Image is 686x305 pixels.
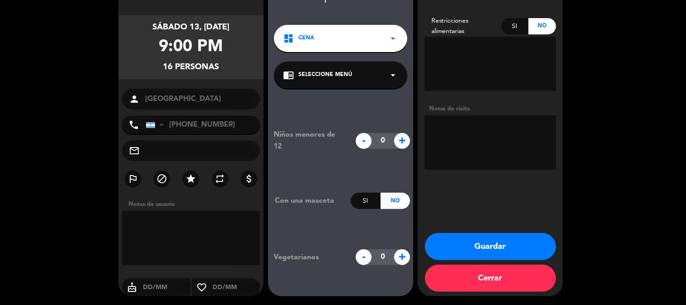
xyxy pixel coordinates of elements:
div: Notas de usuario [124,200,264,209]
div: Argentina: +54 [146,116,167,133]
input: DD/MM [142,282,190,293]
i: outlined_flag [128,173,138,184]
div: Niños menores de 12 [267,129,351,152]
span: - [356,249,372,265]
button: Cerrar [425,265,556,292]
i: attach_money [244,173,255,184]
div: Si [501,18,529,34]
span: - [356,133,372,149]
i: arrow_drop_down [388,70,398,81]
i: mail_outline [129,145,140,156]
div: 16 personas [163,61,219,74]
div: Vegetarianos [267,252,351,263]
div: Si [351,193,380,209]
div: No [529,18,556,34]
span: + [394,133,410,149]
i: cake [122,282,142,293]
div: No [381,193,410,209]
i: phone [128,119,139,130]
span: Seleccione Menú [298,71,352,80]
div: 9:00 PM [159,34,223,61]
i: dashboard [283,33,294,44]
span: + [394,249,410,265]
button: Guardar [425,233,556,260]
div: Con una mascota [268,195,351,207]
div: Restricciones alimentarias [425,16,501,37]
i: block [156,173,167,184]
div: sábado 13, [DATE] [153,21,230,34]
i: repeat [215,173,226,184]
i: person [129,94,140,105]
span: Cena [298,34,314,43]
i: arrow_drop_down [388,33,398,44]
div: Notas de visita [425,104,556,114]
i: chrome_reader_mode [283,70,294,81]
input: DD/MM [212,282,260,293]
i: star [185,173,196,184]
i: favorite_border [192,282,212,293]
